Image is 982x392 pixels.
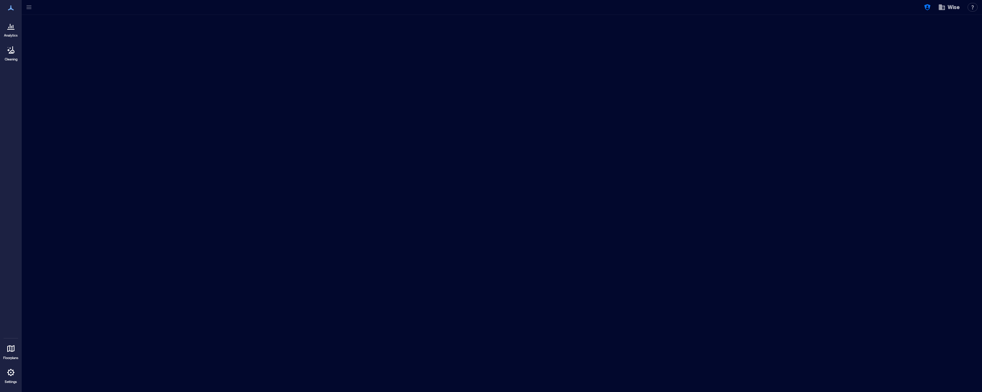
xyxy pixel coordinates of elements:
a: Analytics [2,17,20,40]
a: Settings [2,364,20,386]
button: Wise [936,1,962,13]
p: Settings [5,380,17,384]
p: Cleaning [5,57,17,62]
a: Floorplans [1,340,21,362]
p: Analytics [4,33,18,38]
a: Cleaning [2,41,20,64]
span: Wise [948,4,960,11]
p: Floorplans [3,356,18,360]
